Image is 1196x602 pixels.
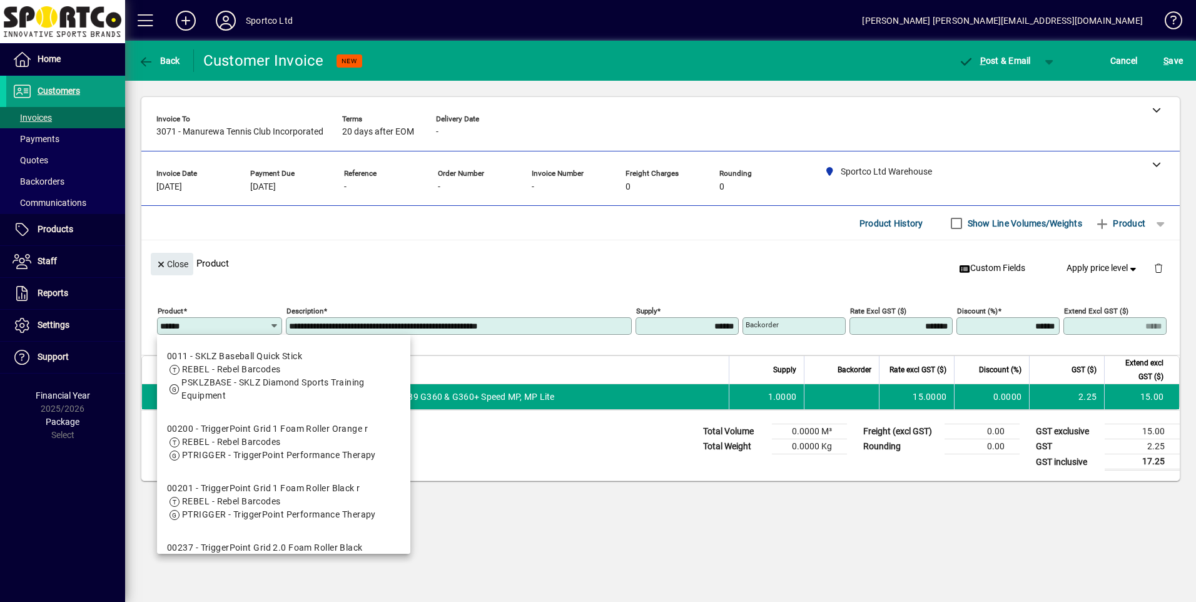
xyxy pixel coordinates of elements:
[182,437,281,447] span: REBEL - Rebel Barcodes
[157,531,410,591] mat-option: 00237 - TriggerPoint Grid 2.0 Foam Roller Black
[945,439,1020,454] td: 0.00
[636,307,657,315] mat-label: Supply
[157,412,410,472] mat-option: 00200 - TriggerPoint Grid 1 Foam Roller Orange r
[697,424,772,439] td: Total Volume
[1029,384,1104,409] td: 2.25
[158,307,183,315] mat-label: Product
[157,472,410,531] mat-option: 00201 - TriggerPoint Grid 1 Foam Roller Black r
[206,9,246,32] button: Profile
[1072,363,1097,377] span: GST ($)
[182,509,376,519] span: PTRIGGER - TriggerPoint Performance Therapy
[13,155,48,165] span: Quotes
[1030,439,1105,454] td: GST
[342,127,414,137] span: 20 days after EOM
[980,56,986,66] span: P
[959,262,1025,275] span: Custom Fields
[6,310,125,341] a: Settings
[1105,424,1180,439] td: 15.00
[772,424,847,439] td: 0.0000 M³
[182,450,376,460] span: PTRIGGER - TriggerPoint Performance Therapy
[342,57,357,65] span: NEW
[38,54,61,64] span: Home
[1163,51,1183,71] span: ave
[167,482,376,495] div: 00201 - TriggerPoint Grid 1 Foam Roller Black r
[1110,51,1138,71] span: Cancel
[1105,454,1180,470] td: 17.25
[1095,213,1145,233] span: Product
[138,56,180,66] span: Back
[697,439,772,454] td: Total Weight
[1104,384,1179,409] td: 15.00
[38,352,69,362] span: Support
[438,182,440,192] span: -
[859,213,923,233] span: Product History
[626,182,631,192] span: 0
[38,320,69,330] span: Settings
[151,253,193,275] button: Close
[958,56,1031,66] span: ost & Email
[1143,253,1173,283] button: Delete
[13,198,86,208] span: Communications
[1088,212,1152,235] button: Product
[768,390,797,403] span: 1.0000
[719,182,724,192] span: 0
[838,363,871,377] span: Backorder
[284,390,555,403] span: HEAD Tennis Grommet Set TK339 G360 & G360+ Speed MP, MP Lite
[6,246,125,277] a: Staff
[957,307,998,315] mat-label: Discount (%)
[148,258,196,269] app-page-header-button: Close
[182,496,281,506] span: REBEL - Rebel Barcodes
[6,278,125,309] a: Reports
[6,107,125,128] a: Invoices
[857,439,945,454] td: Rounding
[167,350,400,363] div: 0011 - SKLZ Baseball Quick Stick
[157,340,410,412] mat-option: 0011 - SKLZ Baseball Quick Stick
[1062,257,1144,280] button: Apply price level
[6,214,125,245] a: Products
[135,49,183,72] button: Back
[246,11,293,31] div: Sportco Ltd
[286,307,323,315] mat-label: Description
[850,307,906,315] mat-label: Rate excl GST ($)
[46,417,79,427] span: Package
[167,541,376,554] div: 00237 - TriggerPoint Grid 2.0 Foam Roller Black
[344,182,347,192] span: -
[1067,262,1139,275] span: Apply price level
[862,11,1143,31] div: [PERSON_NAME] [PERSON_NAME][EMAIL_ADDRESS][DOMAIN_NAME]
[6,44,125,75] a: Home
[952,49,1037,72] button: Post & Email
[965,217,1082,230] label: Show Line Volumes/Weights
[13,134,59,144] span: Payments
[6,171,125,192] a: Backorders
[38,86,80,96] span: Customers
[156,254,188,275] span: Close
[1112,356,1163,384] span: Extend excl GST ($)
[156,127,323,137] span: 3071 - Manurewa Tennis Club Incorporated
[887,390,946,403] div: 15.0000
[156,182,182,192] span: [DATE]
[889,363,946,377] span: Rate excl GST ($)
[1030,454,1105,470] td: GST inclusive
[182,364,281,374] span: REBEL - Rebel Barcodes
[773,363,796,377] span: Supply
[954,257,1030,280] button: Custom Fields
[1030,424,1105,439] td: GST exclusive
[6,192,125,213] a: Communications
[1155,3,1180,43] a: Knowledge Base
[979,363,1021,377] span: Discount (%)
[38,256,57,266] span: Staff
[1163,56,1168,66] span: S
[532,182,534,192] span: -
[6,150,125,171] a: Quotes
[6,342,125,373] a: Support
[13,176,64,186] span: Backorders
[38,224,73,234] span: Products
[167,422,376,436] div: 00200 - TriggerPoint Grid 1 Foam Roller Orange r
[1105,439,1180,454] td: 2.25
[203,51,324,71] div: Customer Invoice
[954,384,1029,409] td: 0.0000
[772,439,847,454] td: 0.0000 Kg
[250,182,276,192] span: [DATE]
[166,9,206,32] button: Add
[1064,307,1128,315] mat-label: Extend excl GST ($)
